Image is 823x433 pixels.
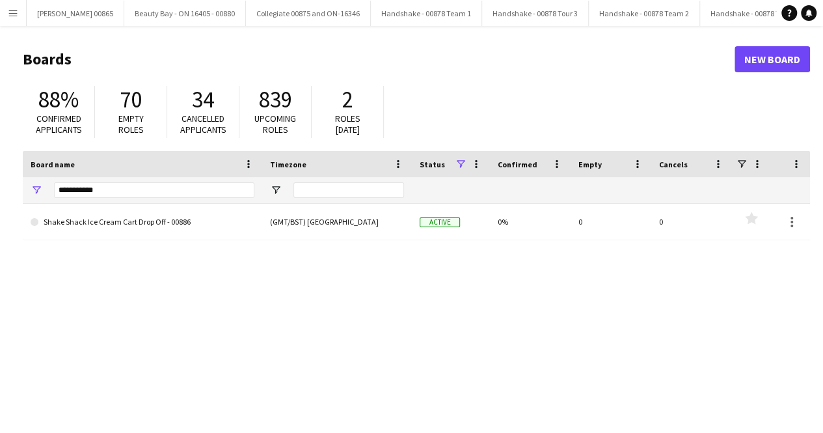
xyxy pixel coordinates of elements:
button: [PERSON_NAME] 00865 [27,1,124,26]
button: Beauty Bay - ON 16405 - 00880 [124,1,246,26]
a: New Board [735,46,810,72]
button: Handshake - 00878 Tour 3 [482,1,589,26]
span: Board name [31,160,75,169]
a: Shake Shack Ice Cream Cart Drop Off - 00886 [31,204,254,240]
button: Handshake - 00878 Team 1 [371,1,482,26]
span: Empty roles [118,113,144,135]
span: 34 [192,85,214,114]
span: Confirmed applicants [36,113,82,135]
button: Handshake - 00878 Team 4 [700,1,811,26]
span: 88% [38,85,79,114]
div: (GMT/BST) [GEOGRAPHIC_DATA] [262,204,412,240]
span: Status [420,160,445,169]
span: Cancelled applicants [180,113,226,135]
input: Timezone Filter Input [293,182,404,198]
div: 0% [490,204,571,240]
span: Active [420,217,460,227]
button: Handshake - 00878 Team 2 [589,1,700,26]
span: Cancels [659,160,688,169]
div: 0 [651,204,732,240]
div: 0 [571,204,651,240]
h1: Boards [23,49,735,69]
span: Timezone [270,160,306,169]
span: 2 [342,85,353,114]
button: Open Filter Menu [31,184,42,196]
button: Open Filter Menu [270,184,282,196]
span: Empty [578,160,602,169]
span: Upcoming roles [254,113,296,135]
span: 70 [120,85,142,114]
button: Collegiate 00875 and ON-16346 [246,1,371,26]
span: 839 [259,85,292,114]
span: Roles [DATE] [335,113,360,135]
input: Board name Filter Input [54,182,254,198]
span: Confirmed [498,160,537,169]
